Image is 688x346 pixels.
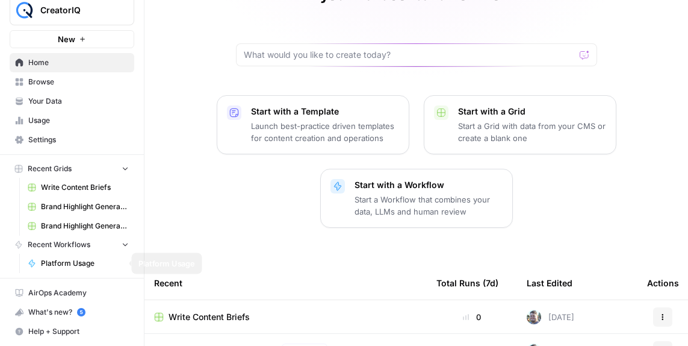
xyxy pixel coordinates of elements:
[527,266,572,300] div: Last Edited
[28,57,129,68] span: Home
[28,163,72,174] span: Recent Grids
[154,311,417,323] a: Write Content Briefs
[10,111,134,130] a: Usage
[28,326,129,337] span: Help + Support
[527,310,574,324] div: [DATE]
[10,303,134,322] button: What's new? 5
[22,254,134,273] a: Platform Usage
[41,258,129,269] span: Platform Usage
[40,4,113,16] span: CreatorIQ
[647,266,679,300] div: Actions
[320,169,513,228] button: Start with a WorkflowStart a Workflow that combines your data, LLMs and human review
[355,193,503,218] p: Start a Workflow that combines your data, LLMs and human review
[10,283,134,303] a: AirOps Academy
[458,120,606,144] p: Start a Grid with data from your CMS or create a blank one
[251,120,399,144] p: Launch best-practice driven templates for content creation and operations
[10,322,134,341] button: Help + Support
[10,53,134,72] a: Home
[28,115,129,126] span: Usage
[79,309,82,315] text: 5
[458,105,606,118] p: Start with a Grid
[22,197,134,216] a: Brand Highlight Generator Grid
[251,105,399,118] p: Start with a Template
[436,311,507,323] div: 0
[424,95,616,154] button: Start with a GridStart a Grid with data from your CMS or create a blank one
[58,33,75,45] span: New
[244,49,575,61] input: What would you like to create today?
[527,310,541,324] img: uycrewawko8s5i9wvijrtodpod2q
[217,95,409,154] button: Start with a TemplateLaunch best-practice driven templates for content creation and operations
[154,266,417,300] div: Recent
[10,236,134,254] button: Recent Workflows
[169,311,250,323] span: Write Content Briefs
[355,179,503,191] p: Start with a Workflow
[10,92,134,111] a: Your Data
[10,130,134,149] a: Settings
[436,266,498,300] div: Total Runs (7d)
[28,288,129,298] span: AirOps Academy
[10,72,134,92] a: Browse
[22,178,134,197] a: Write Content Briefs
[41,182,129,193] span: Write Content Briefs
[28,77,129,87] span: Browse
[28,239,90,250] span: Recent Workflows
[10,303,134,321] div: What's new?
[77,308,85,316] a: 5
[41,201,129,212] span: Brand Highlight Generator Grid
[10,30,134,48] button: New
[22,216,134,236] a: Brand Highlight Generator Grid (3)
[10,160,134,178] button: Recent Grids
[28,134,129,145] span: Settings
[28,96,129,107] span: Your Data
[41,221,129,231] span: Brand Highlight Generator Grid (3)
